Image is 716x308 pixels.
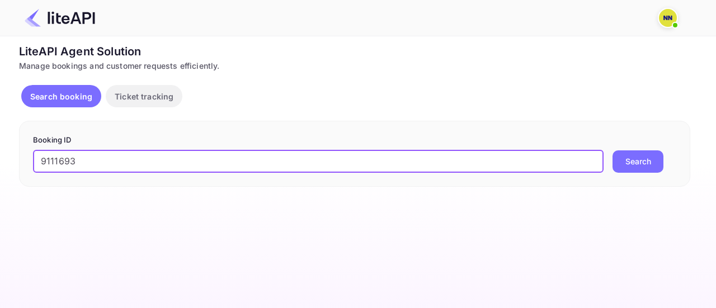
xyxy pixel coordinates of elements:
[19,60,690,72] div: Manage bookings and customer requests efficiently.
[30,91,92,102] p: Search booking
[659,9,677,27] img: N/A N/A
[33,150,604,173] input: Enter Booking ID (e.g., 63782194)
[19,43,690,60] div: LiteAPI Agent Solution
[25,9,95,27] img: LiteAPI Logo
[115,91,173,102] p: Ticket tracking
[33,135,676,146] p: Booking ID
[613,150,663,173] button: Search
